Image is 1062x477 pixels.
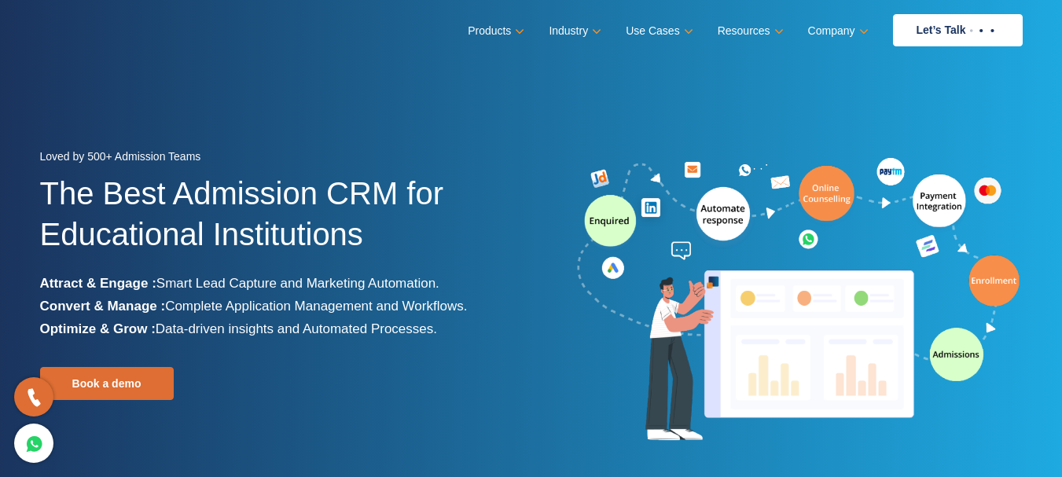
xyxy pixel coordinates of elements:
[626,20,689,42] a: Use Cases
[40,321,156,336] b: Optimize & Grow :
[40,299,166,314] b: Convert & Manage :
[718,20,781,42] a: Resources
[893,14,1023,46] a: Let’s Talk
[468,20,521,42] a: Products
[40,173,520,272] h1: The Best Admission CRM for Educational Institutions
[156,276,439,291] span: Smart Lead Capture and Marketing Automation.
[575,154,1023,447] img: admission-software-home-page-header
[40,145,520,173] div: Loved by 500+ Admission Teams
[156,321,437,336] span: Data-driven insights and Automated Processes.
[549,20,598,42] a: Industry
[808,20,865,42] a: Company
[40,367,174,400] a: Book a demo
[165,299,467,314] span: Complete Application Management and Workflows.
[40,276,156,291] b: Attract & Engage :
